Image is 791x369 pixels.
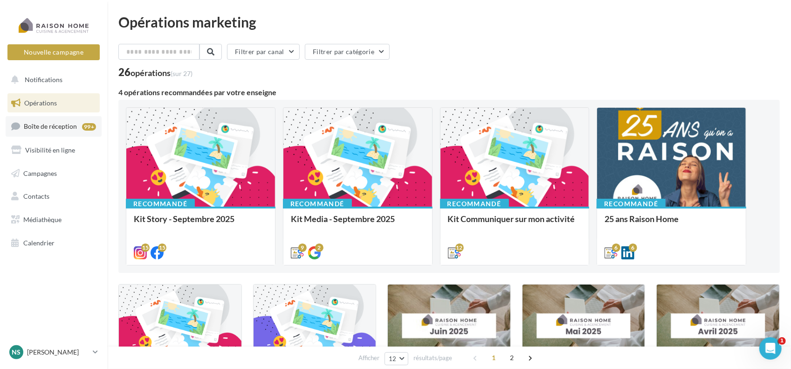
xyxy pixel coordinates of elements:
button: Notifications [6,70,98,90]
a: Contacts [6,187,102,206]
div: 12 [455,244,464,252]
div: 99+ [82,123,96,131]
a: NS [PERSON_NAME] [7,343,100,361]
div: Kit Media - Septembre 2025 [291,214,425,233]
a: Opérations [6,93,102,113]
span: Afficher [358,354,379,362]
div: 26 [118,67,193,77]
div: 2 [315,244,323,252]
span: Notifications [25,76,62,84]
div: Recommandé [597,199,666,209]
span: résultats/page [413,354,452,362]
button: 12 [385,352,408,365]
span: Contacts [23,192,49,200]
span: NS [12,348,21,357]
a: Campagnes [6,164,102,183]
a: Calendrier [6,233,102,253]
span: Visibilité en ligne [25,146,75,154]
iframe: Intercom live chat [759,337,782,360]
span: 12 [389,355,397,362]
span: Calendrier [23,239,55,247]
div: Recommandé [440,199,509,209]
span: 1 [487,350,502,365]
div: Recommandé [126,199,195,209]
span: Opérations [24,99,57,107]
span: (sur 27) [171,70,193,77]
button: Filtrer par catégorie [305,44,390,60]
a: Visibilité en ligne [6,140,102,160]
a: Médiathèque [6,210,102,230]
div: 15 [158,244,166,252]
p: [PERSON_NAME] [27,348,89,357]
div: 9 [298,244,307,252]
div: Recommandé [283,199,352,209]
button: Nouvelle campagne [7,44,100,60]
button: Filtrer par canal [227,44,300,60]
span: Médiathèque [23,216,62,223]
div: 6 [612,244,620,252]
div: 15 [141,244,150,252]
span: Campagnes [23,169,57,177]
div: Opérations marketing [118,15,780,29]
div: 4 opérations recommandées par votre enseigne [118,89,780,96]
div: 6 [629,244,637,252]
a: Boîte de réception99+ [6,116,102,136]
div: opérations [131,69,193,77]
span: 2 [505,350,520,365]
span: Boîte de réception [24,122,77,130]
div: Kit Story - Septembre 2025 [134,214,268,233]
span: 1 [778,337,786,345]
div: Kit Communiquer sur mon activité [448,214,582,233]
div: 25 ans Raison Home [605,214,738,233]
